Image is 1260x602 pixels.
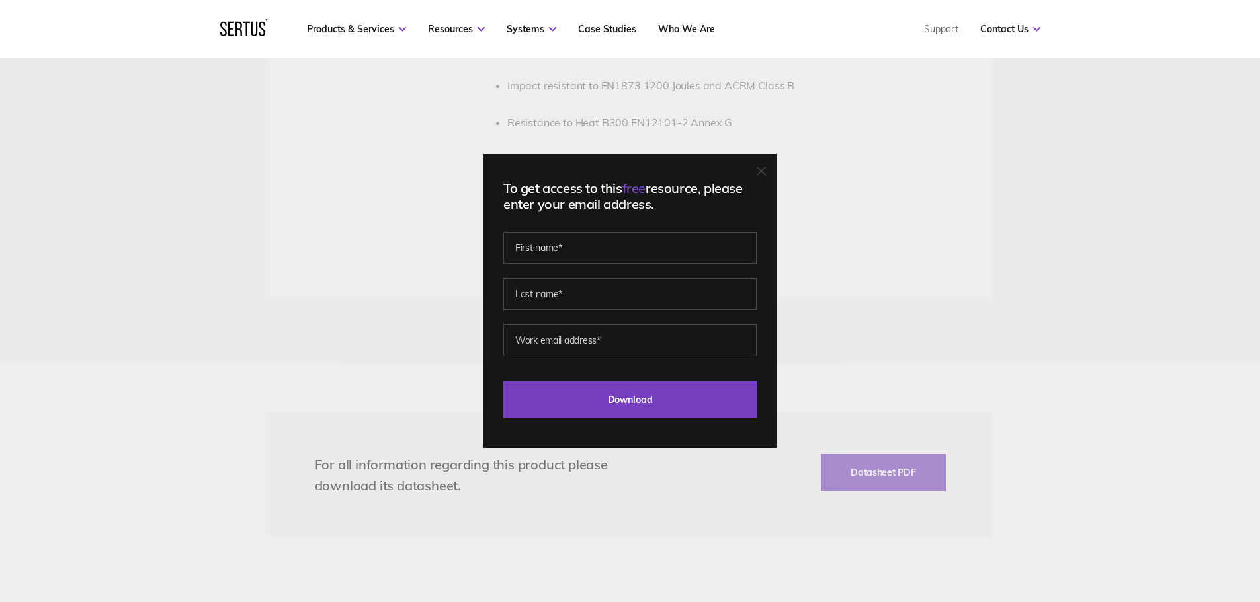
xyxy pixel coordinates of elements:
iframe: Chat Widget [1194,539,1260,602]
input: Download [503,381,757,418]
a: Support [924,23,958,35]
a: Systems [507,23,556,35]
input: Last name* [503,278,757,310]
a: Who We Are [658,23,715,35]
span: free [622,180,646,196]
a: Products & Services [307,23,406,35]
a: Contact Us [980,23,1040,35]
input: First name* [503,232,757,264]
div: To get access to this resource, please enter your email address. [503,180,757,212]
input: Work email address* [503,324,757,356]
a: Case Studies [578,23,636,35]
a: Resources [428,23,485,35]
